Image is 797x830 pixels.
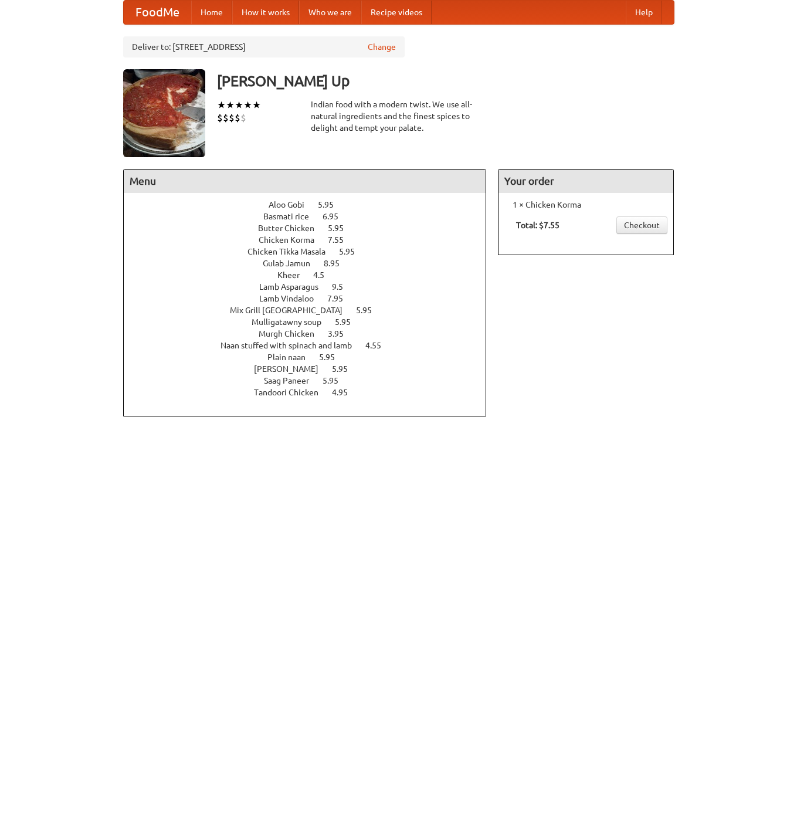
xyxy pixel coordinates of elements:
[259,329,326,338] span: Murgh Chicken
[311,99,487,134] div: Indian food with a modern twist. We use all-natural ingredients and the finest spices to delight ...
[323,212,350,221] span: 6.95
[269,200,355,209] a: Aloo Gobi 5.95
[324,259,351,268] span: 8.95
[217,99,226,111] li: ★
[252,317,372,327] a: Mulligatawny soup 5.95
[221,341,403,350] a: Naan stuffed with spinach and lamb 4.55
[263,212,321,221] span: Basmati rice
[269,200,316,209] span: Aloo Gobi
[332,282,355,292] span: 9.5
[323,376,350,385] span: 5.95
[356,306,384,315] span: 5.95
[327,294,355,303] span: 7.95
[254,364,330,374] span: [PERSON_NAME]
[124,1,191,24] a: FoodMe
[361,1,432,24] a: Recipe videos
[259,294,365,303] a: Lamb Vindaloo 7.95
[319,353,347,362] span: 5.95
[229,111,235,124] li: $
[232,1,299,24] a: How it works
[498,170,673,193] h4: Your order
[259,282,330,292] span: Lamb Asparagus
[267,353,357,362] a: Plain naan 5.95
[263,259,361,268] a: Gulab Jamun 8.95
[252,317,333,327] span: Mulligatawny soup
[223,111,229,124] li: $
[264,376,321,385] span: Saag Paneer
[258,223,365,233] a: Butter Chicken 5.95
[191,1,232,24] a: Home
[247,247,377,256] a: Chicken Tikka Masala 5.95
[332,364,360,374] span: 5.95
[230,306,354,315] span: Mix Grill [GEOGRAPHIC_DATA]
[123,36,405,57] div: Deliver to: [STREET_ADDRESS]
[339,247,367,256] span: 5.95
[277,270,311,280] span: Kheer
[328,235,355,245] span: 7.55
[254,388,330,397] span: Tandoori Chicken
[616,216,667,234] a: Checkout
[235,99,243,111] li: ★
[240,111,246,124] li: $
[318,200,345,209] span: 5.95
[259,294,325,303] span: Lamb Vindaloo
[264,376,360,385] a: Saag Paneer 5.95
[217,111,223,124] li: $
[252,99,261,111] li: ★
[263,212,360,221] a: Basmati rice 6.95
[259,235,326,245] span: Chicken Korma
[254,364,369,374] a: [PERSON_NAME] 5.95
[368,41,396,53] a: Change
[328,223,355,233] span: 5.95
[516,221,559,230] b: Total: $7.55
[299,1,361,24] a: Who we are
[335,317,362,327] span: 5.95
[277,270,346,280] a: Kheer 4.5
[258,223,326,233] span: Butter Chicken
[235,111,240,124] li: $
[365,341,393,350] span: 4.55
[247,247,337,256] span: Chicken Tikka Masala
[626,1,662,24] a: Help
[123,69,205,157] img: angular.jpg
[267,353,317,362] span: Plain naan
[230,306,394,315] a: Mix Grill [GEOGRAPHIC_DATA] 5.95
[332,388,360,397] span: 4.95
[259,235,365,245] a: Chicken Korma 7.55
[243,99,252,111] li: ★
[263,259,322,268] span: Gulab Jamun
[217,69,674,93] h3: [PERSON_NAME] Up
[259,329,365,338] a: Murgh Chicken 3.95
[124,170,486,193] h4: Menu
[254,388,369,397] a: Tandoori Chicken 4.95
[504,199,667,211] li: 1 × Chicken Korma
[221,341,364,350] span: Naan stuffed with spinach and lamb
[313,270,336,280] span: 4.5
[328,329,355,338] span: 3.95
[259,282,365,292] a: Lamb Asparagus 9.5
[226,99,235,111] li: ★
